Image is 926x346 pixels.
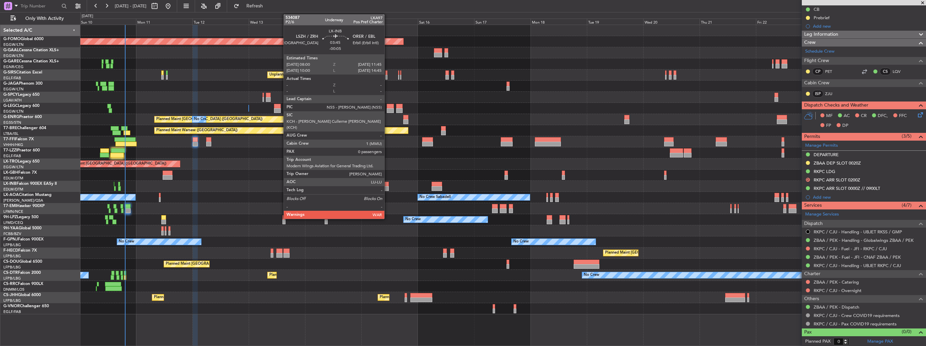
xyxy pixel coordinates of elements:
[166,259,272,269] div: Planned Maint [GEOGRAPHIC_DATA] ([GEOGRAPHIC_DATA])
[3,193,19,197] span: LX-AOA
[804,220,823,228] span: Dispatch
[269,270,304,280] div: Planned Maint Sofia
[3,254,21,259] a: LFPB/LBG
[814,152,839,157] div: DEPARTURE
[7,13,73,24] button: Only With Activity
[814,177,860,183] div: RKPC ARR SLOT 0200Z
[3,93,39,97] a: G-SPCYLegacy 650
[3,148,40,152] a: T7-LZZIPraetor 600
[3,276,21,281] a: LFPB/LBG
[814,185,880,191] div: RKPC ARR SLOT 0000Z // 0900LT
[893,68,908,75] a: LQV
[3,59,19,63] span: G-GARE
[584,270,599,280] div: No Crew
[3,137,34,141] a: T7-FFIFalcon 7X
[805,211,839,218] a: Manage Services
[826,122,831,129] span: FP
[587,19,643,25] div: Tue 19
[3,287,24,292] a: DNMM/LOS
[3,249,37,253] a: F-HECDFalcon 7X
[513,237,529,247] div: No Crew
[814,169,835,174] div: RKPC LDG
[21,1,59,11] input: Trip Number
[380,292,486,302] div: Planned Maint [GEOGRAPHIC_DATA] ([GEOGRAPHIC_DATA])
[814,279,859,285] a: ZBAA / PEK - Catering
[814,288,862,293] a: RKPC / CJU - Overnight
[194,114,210,124] div: No Crew
[814,321,897,327] a: RKPC / CJU - Pax COVID19 requirements
[3,115,19,119] span: G-ENRG
[3,271,18,275] span: CS-DTR
[814,237,914,243] a: ZBAA / PEK - Handling - Globalwings ZBAA / PEK
[3,93,18,97] span: G-SPCY
[154,292,260,302] div: Planned Maint [GEOGRAPHIC_DATA] ([GEOGRAPHIC_DATA])
[3,187,23,192] a: EDLW/DTM
[842,122,848,129] span: DP
[3,260,19,264] span: CS-DOU
[3,237,44,241] a: F-GPNJFalcon 900EX
[844,113,850,119] span: AC
[136,19,192,25] div: Mon 11
[3,182,57,186] a: LX-INBFalcon 900EX EASy II
[902,133,911,140] span: (3/5)
[156,125,238,136] div: Planned Maint Warsaw ([GEOGRAPHIC_DATA])
[3,98,22,103] a: LGAV/ATH
[902,202,911,209] span: (4/7)
[3,109,24,114] a: EGGW/LTN
[3,126,46,130] a: T7-BREChallenger 604
[813,23,923,29] div: Add new
[3,148,17,152] span: T7-LZZI
[80,19,136,25] div: Sun 10
[3,237,18,241] span: F-GPNJ
[530,19,587,25] div: Mon 18
[55,159,166,169] div: Unplanned Maint [GEOGRAPHIC_DATA] ([GEOGRAPHIC_DATA])
[3,220,23,225] a: LFMD/CEQ
[806,178,810,182] button: D
[804,102,868,109] span: Dispatch Checks and Weather
[361,19,418,25] div: Fri 15
[3,120,21,125] a: EGSS/STN
[3,70,42,75] a: G-SIRSCitation Excel
[305,19,361,25] div: Thu 14
[3,48,19,52] span: G-GAAL
[3,82,19,86] span: G-JAGA
[3,76,21,81] a: EGLF/FAB
[3,131,19,136] a: LTBA/ISL
[3,171,37,175] a: LX-GBHFalcon 7X
[3,182,17,186] span: LX-INB
[814,304,859,310] a: ZBAA / PEK - Dispatch
[3,137,15,141] span: T7-FFI
[3,42,24,47] a: EGGW/LTN
[418,19,474,25] div: Sat 16
[3,209,23,214] a: LFMN/NCE
[82,13,93,19] div: [DATE]
[3,215,17,219] span: 9H-LPZ
[804,270,820,278] span: Charter
[804,295,819,303] span: Others
[3,309,21,314] a: EGLF/FAB
[249,19,305,25] div: Wed 13
[3,260,42,264] a: CS-DOUGlobal 6500
[814,160,861,166] div: ZBAA DEP SLOT 0020Z
[804,328,812,336] span: Pax
[3,215,38,219] a: 9H-LPZLegacy 500
[3,82,43,86] a: G-JAGAPhenom 300
[3,104,18,108] span: G-LEGC
[756,19,812,25] div: Fri 22
[902,328,911,335] span: (0/0)
[3,115,42,119] a: G-ENRGPraetor 600
[814,263,901,268] a: RKPC / CJU - Handling - UBJET RKPC / CJU
[814,313,900,318] a: RKPC / CJU - Crew COVID19 requirements
[119,237,134,247] div: No Crew
[605,248,711,258] div: Planned Maint [GEOGRAPHIC_DATA] ([GEOGRAPHIC_DATA])
[814,254,901,260] a: ZBAA / PEK - Fuel - JFI - CNAF ZBAA / PEK
[3,204,17,208] span: T7-EMI
[804,133,820,141] span: Permits
[804,57,829,65] span: Flight Crew
[3,171,18,175] span: LX-GBH
[3,298,21,303] a: LFPB/LBG
[805,48,835,55] a: Schedule Crew
[3,104,39,108] a: G-LEGCLegacy 600
[3,304,20,308] span: G-VNOR
[419,192,451,202] div: No Crew Sabadell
